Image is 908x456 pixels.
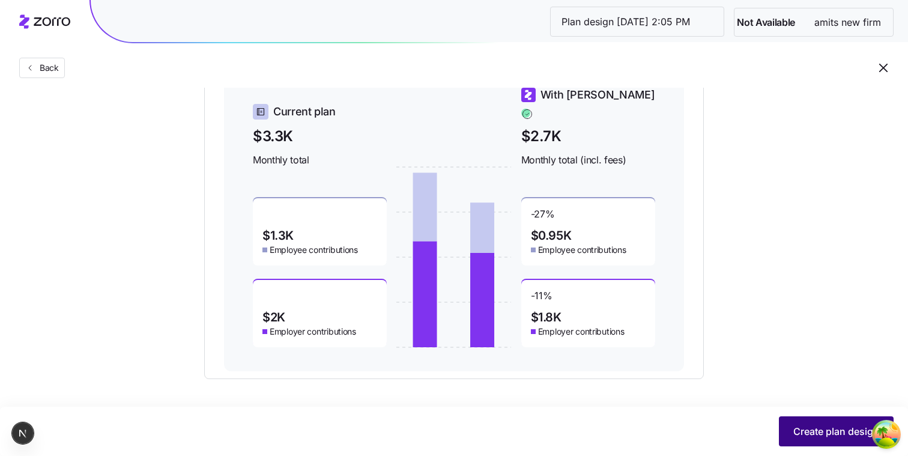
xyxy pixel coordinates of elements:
span: Not Available [737,15,795,30]
button: Back [19,58,65,78]
span: Monthly total (incl. fees) [521,153,655,168]
button: Create plan design [779,416,894,446]
span: $0.95K [531,230,572,242]
span: $3.3K [253,125,387,147]
span: $2.7K [521,125,655,147]
span: Back [35,62,59,74]
span: Monthly total [253,153,387,168]
span: amits new firm [805,15,891,30]
span: Employee contributions [270,244,358,256]
span: -27 % [531,208,555,227]
span: $2K [262,311,285,323]
span: Employer contributions [270,326,356,338]
span: With [PERSON_NAME] [540,87,655,103]
span: Current plan [273,103,336,120]
span: Employer contributions [538,326,625,338]
span: $1.8K [531,311,561,323]
span: Employee contributions [538,244,626,256]
span: -11 % [531,290,552,309]
button: Open Tanstack query devtools [874,422,898,446]
span: $1.3K [262,230,294,242]
span: Create plan design [793,424,879,439]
